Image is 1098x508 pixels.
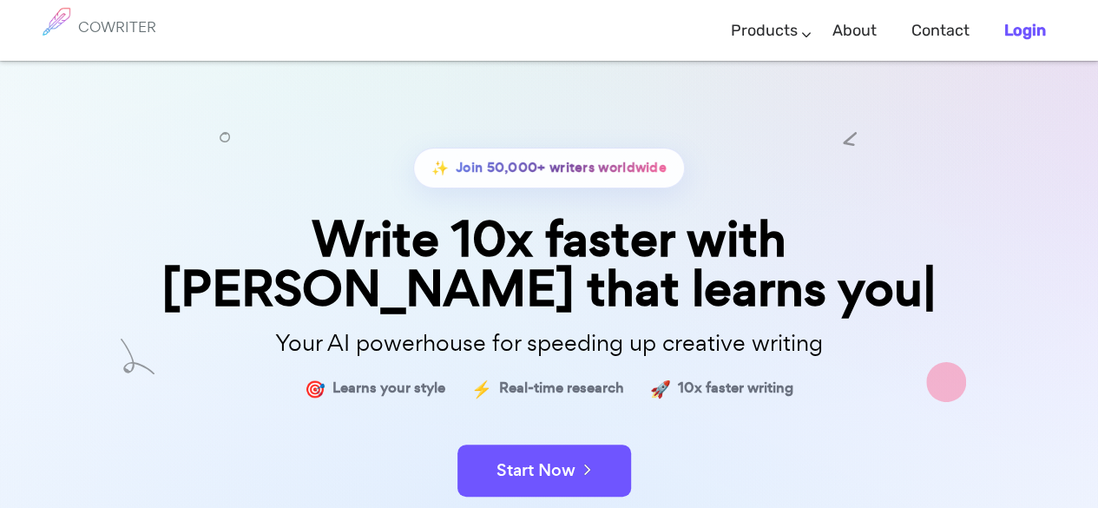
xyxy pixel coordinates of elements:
[731,5,798,56] a: Products
[456,155,667,181] span: Join 50,000+ writers worldwide
[115,325,983,362] p: Your AI powerhouse for speeding up creative writing
[457,445,631,497] button: Start Now
[678,376,793,401] span: 10x faster writing
[471,376,492,401] span: ⚡
[499,376,624,401] span: Real-time research
[332,376,445,401] span: Learns your style
[431,155,449,181] span: ✨
[305,376,325,401] span: 🎯
[115,214,983,313] div: Write 10x faster with [PERSON_NAME] that learns you
[911,5,970,56] a: Contact
[78,19,156,35] h6: COWRITER
[832,5,877,56] a: About
[1004,21,1046,40] b: Login
[1004,5,1046,56] a: Login
[650,376,671,401] span: 🚀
